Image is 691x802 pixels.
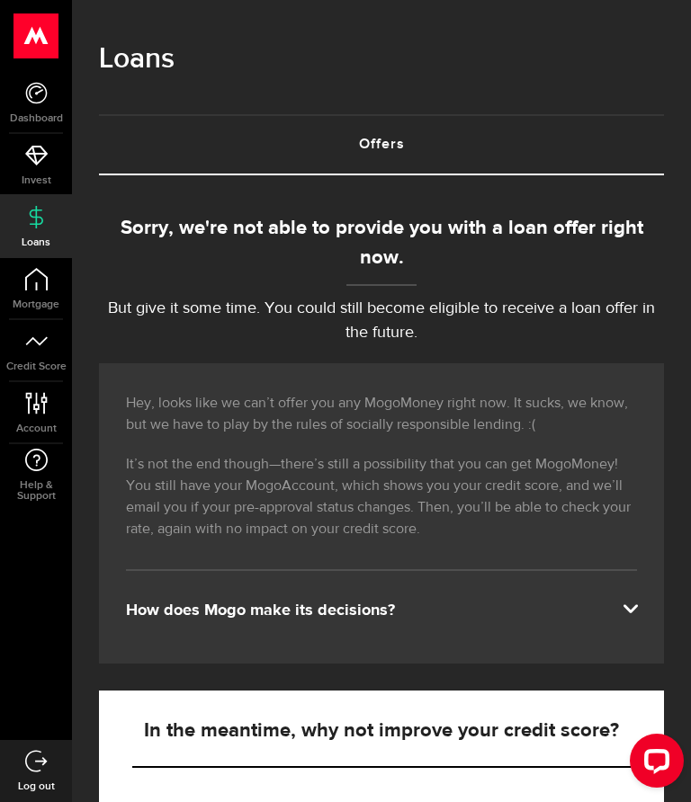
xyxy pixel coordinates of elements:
[132,720,631,742] h5: In the meantime, why not improve your credit score?
[99,36,664,83] h1: Loans
[99,214,664,273] div: Sorry, we're not able to provide you with a loan offer right now.
[99,297,664,345] p: But give it some time. You could still become eligible to receive a loan offer in the future.
[126,454,637,540] p: It’s not the end though—there’s still a possibility that you can get MogoMoney! You still have yo...
[126,393,637,436] p: Hey, looks like we can’t offer you any MogoMoney right now. It sucks, we know, but we have to pla...
[126,600,637,621] div: How does Mogo make its decisions?
[99,114,664,175] ul: Tabs Navigation
[99,116,664,174] a: Offers
[615,726,691,802] iframe: LiveChat chat widget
